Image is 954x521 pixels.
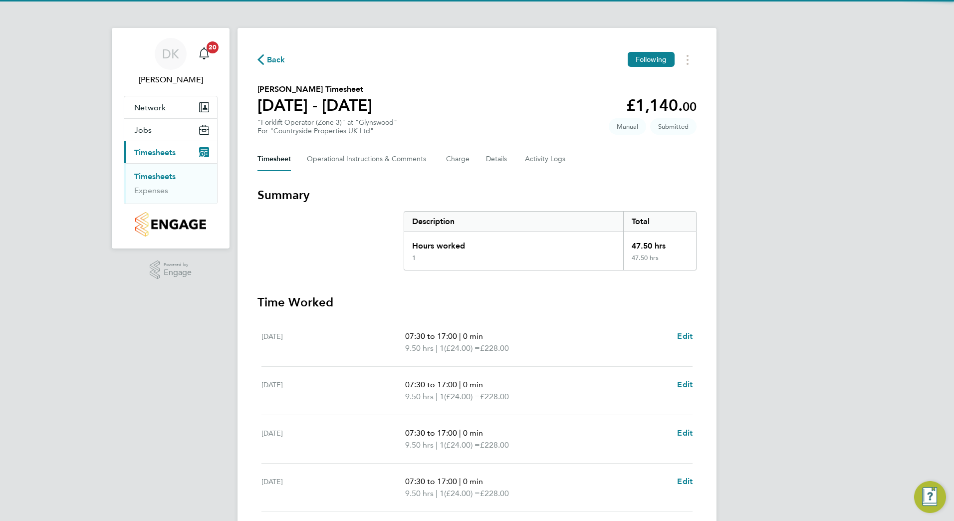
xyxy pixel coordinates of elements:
span: 07:30 to 17:00 [405,477,457,486]
span: Powered by [164,260,192,269]
a: DK[PERSON_NAME] [124,38,218,86]
div: Summary [404,211,697,270]
span: DK [162,47,179,60]
span: | [459,331,461,341]
div: "Forklift Operator (Zone 3)" at "Glynswood" [257,118,397,135]
span: 07:30 to 17:00 [405,331,457,341]
span: (£24.00) = [444,489,480,498]
button: Engage Resource Center [914,481,946,513]
span: | [459,477,461,486]
span: | [459,428,461,438]
span: £228.00 [480,489,509,498]
button: Timesheet [257,147,291,171]
span: £228.00 [480,343,509,353]
span: 0 min [463,477,483,486]
span: | [436,489,438,498]
span: 0 min [463,428,483,438]
button: Timesheets [124,141,217,163]
span: 9.50 hrs [405,489,434,498]
button: Charge [446,147,470,171]
button: Jobs [124,119,217,141]
button: Network [124,96,217,118]
a: 20 [194,38,214,70]
h1: [DATE] - [DATE] [257,95,372,115]
span: 0 min [463,331,483,341]
span: | [459,380,461,389]
app-decimal: £1,140. [626,96,697,115]
span: Jobs [134,125,152,135]
span: 1 [440,488,444,500]
div: Description [404,212,623,232]
span: Edit [677,428,693,438]
span: 07:30 to 17:00 [405,428,457,438]
span: | [436,440,438,450]
div: [DATE] [261,379,405,403]
div: Total [623,212,696,232]
a: Edit [677,476,693,488]
a: Edit [677,330,693,342]
button: Timesheets Menu [679,52,697,67]
span: 9.50 hrs [405,392,434,401]
span: Engage [164,268,192,277]
span: 1 [440,391,444,403]
span: £228.00 [480,392,509,401]
button: Back [257,53,285,66]
span: | [436,392,438,401]
span: 0 min [463,380,483,389]
a: Edit [677,379,693,391]
span: 00 [683,99,697,114]
span: Timesheets [134,148,176,157]
div: 47.50 hrs [623,254,696,270]
span: 20 [207,41,219,53]
span: This timesheet is Submitted. [650,118,697,135]
span: Edit [677,331,693,341]
span: This timesheet was manually created. [609,118,646,135]
h3: Time Worked [257,294,697,310]
button: Activity Logs [525,147,567,171]
h3: Summary [257,187,697,203]
a: Edit [677,427,693,439]
span: Back [267,54,285,66]
div: Hours worked [404,232,623,254]
span: (£24.00) = [444,440,480,450]
span: Network [134,103,166,112]
span: £228.00 [480,440,509,450]
span: (£24.00) = [444,343,480,353]
div: For "Countryside Properties UK Ltd" [257,127,397,135]
span: (£24.00) = [444,392,480,401]
span: Edit [677,380,693,389]
div: 1 [412,254,416,262]
div: [DATE] [261,330,405,354]
div: [DATE] [261,476,405,500]
span: Edit [677,477,693,486]
div: Timesheets [124,163,217,204]
span: 9.50 hrs [405,343,434,353]
span: Daryl Keiderling [124,74,218,86]
a: Powered byEngage [150,260,192,279]
span: 9.50 hrs [405,440,434,450]
a: Expenses [134,186,168,195]
span: 1 [440,342,444,354]
nav: Main navigation [112,28,230,249]
span: 07:30 to 17:00 [405,380,457,389]
span: | [436,343,438,353]
img: countryside-properties-logo-retina.png [135,212,206,237]
div: [DATE] [261,427,405,451]
a: Timesheets [134,172,176,181]
span: 1 [440,439,444,451]
span: Following [636,55,667,64]
button: Details [486,147,509,171]
button: Operational Instructions & Comments [307,147,430,171]
h2: [PERSON_NAME] Timesheet [257,83,372,95]
button: Following [628,52,675,67]
a: Go to home page [124,212,218,237]
div: 47.50 hrs [623,232,696,254]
